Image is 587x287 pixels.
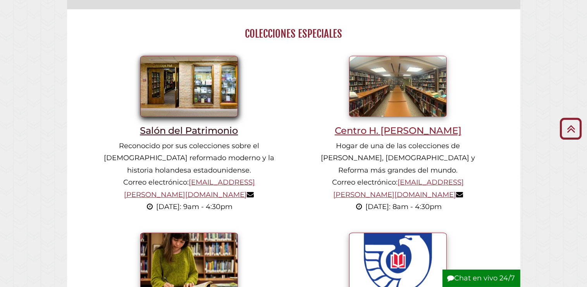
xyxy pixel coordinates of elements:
font: Chat en vivo 24/7 [454,274,515,282]
font: Hogar de una de las colecciones de [PERSON_NAME], [DEMOGRAPHIC_DATA] y Reforma más grandes del mu... [321,142,475,199]
span: [DATE]: 9am - 4:30pm [156,202,232,211]
a: Centro H. [PERSON_NAME] [305,82,491,136]
font: Reconocido por sus colecciones sobre el [DEMOGRAPHIC_DATA] reformado moderno y la historia holand... [104,142,274,199]
h3: Salón del Patrimonio [96,125,282,136]
a: Salón del Patrimonio [96,82,282,136]
img: Dentro del Meeter Center [349,56,447,117]
a: [EMAIL_ADDRESS][PERSON_NAME][DOMAIN_NAME] [333,178,464,199]
a: [EMAIL_ADDRESS][PERSON_NAME][DOMAIN_NAME] [124,178,255,199]
img: Entrada al Heritage Hall [140,56,238,117]
h2: Colecciones especiales [84,27,503,40]
a: Volver al principio [557,122,585,135]
span: [DATE]: 8am - 4:30pm [365,202,442,211]
h3: Centro H. [PERSON_NAME] [305,125,491,136]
